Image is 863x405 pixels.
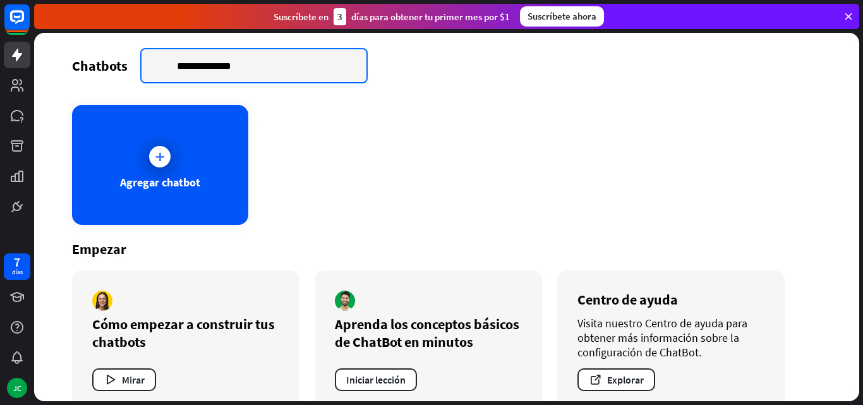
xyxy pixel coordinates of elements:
font: Mirar [122,373,145,386]
font: Iniciar lección [346,373,406,386]
font: Suscríbete ahora [528,10,596,22]
a: 7 días [4,253,30,280]
button: Iniciar lección [335,368,417,391]
button: Explorar [577,368,655,391]
font: Centro de ayuda [577,291,678,308]
font: 7 [14,254,20,270]
font: JC [13,384,21,393]
font: Agregar chatbot [120,175,200,190]
font: Chatbots [72,57,128,75]
font: días [12,268,23,276]
font: Cómo empezar a construir tus chatbots [92,315,275,351]
img: autor [335,291,355,311]
font: Empezar [72,240,126,258]
button: Abrir el widget de chat LiveChat [10,5,48,43]
img: autor [92,291,112,311]
button: Mirar [92,368,156,391]
font: 3 [337,11,342,23]
font: Visita nuestro Centro de ayuda para obtener más información sobre la configuración de ChatBot. [577,316,747,360]
font: días para obtener tu primer mes por $1 [351,11,510,23]
font: Explorar [607,373,644,386]
font: Aprenda los conceptos básicos de ChatBot en minutos [335,315,519,351]
font: Suscríbete en [274,11,329,23]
